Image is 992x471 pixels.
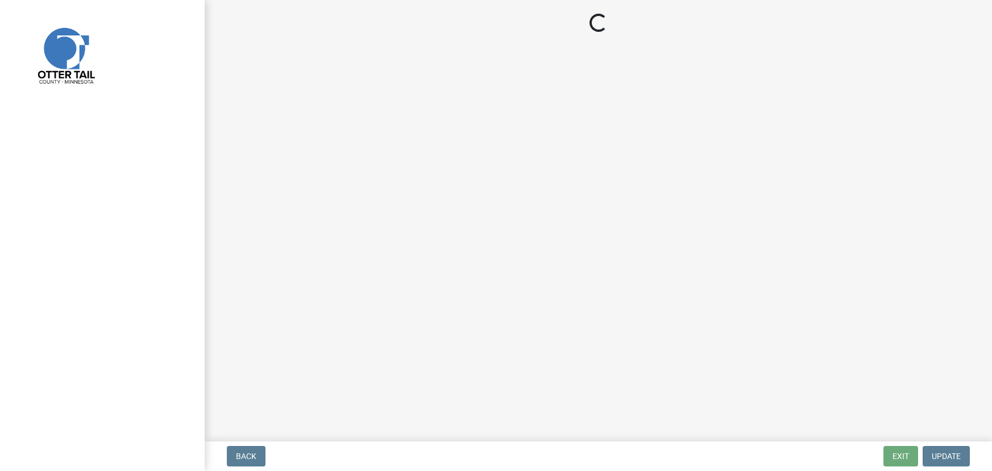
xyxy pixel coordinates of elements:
button: Back [227,446,265,466]
button: Update [923,446,970,466]
span: Back [236,452,256,461]
img: Otter Tail County, Minnesota [23,12,108,97]
span: Update [932,452,961,461]
button: Exit [883,446,918,466]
